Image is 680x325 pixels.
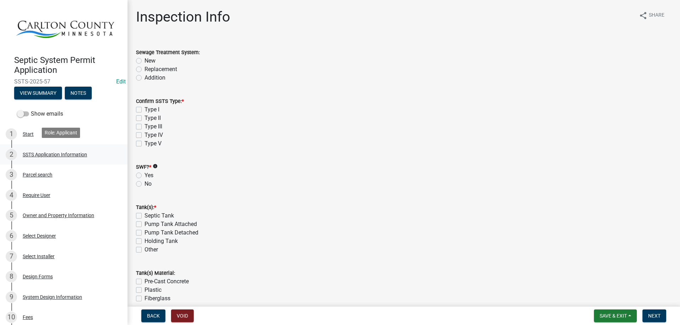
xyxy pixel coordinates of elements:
[116,78,126,85] a: Edit
[6,190,17,201] div: 4
[639,11,647,20] i: share
[144,286,161,294] label: Plastic
[141,309,165,322] button: Back
[65,87,92,99] button: Notes
[144,57,155,65] label: New
[144,139,161,148] label: Type V
[14,87,62,99] button: View Summary
[6,128,17,140] div: 1
[14,91,62,96] wm-modal-confirm: Summary
[136,205,156,210] label: Tank(s):
[65,91,92,96] wm-modal-confirm: Notes
[23,295,82,300] div: System Design Information
[23,274,53,279] div: Design Forms
[136,8,230,25] h1: Inspection Info
[23,172,52,177] div: Parcel search
[144,180,152,188] label: No
[6,271,17,282] div: 8
[144,65,177,74] label: Replacement
[600,313,627,319] span: Save & Exit
[6,312,17,323] div: 10
[6,230,17,242] div: 6
[23,315,33,320] div: Fees
[144,237,178,245] label: Holding Tank
[42,128,80,138] div: Role: Applicant
[14,55,122,76] h4: Septic System Permit Application
[594,309,637,322] button: Save & Exit
[144,171,153,180] label: Yes
[144,220,197,228] label: Pump Tank Attached
[144,294,170,303] label: Fiberglass
[633,8,670,22] button: shareShare
[144,122,162,131] label: Type III
[23,254,55,259] div: Select Installer
[14,78,113,85] span: SSTS-2025-57
[23,193,50,198] div: Require User
[144,105,159,114] label: Type I
[136,165,151,170] label: SWF?
[23,132,34,137] div: Start
[23,152,87,157] div: SSTS Application Information
[648,313,661,319] span: Next
[17,110,63,118] label: Show emails
[144,114,161,122] label: Type II
[147,313,160,319] span: Back
[23,213,94,218] div: Owner and Property Information
[649,11,664,20] span: Share
[144,211,174,220] label: Septic Tank
[144,277,189,286] label: Pre-Cast Concrete
[6,251,17,262] div: 7
[136,271,175,276] label: Tank(s) Material:
[23,233,56,238] div: Select Designer
[153,164,158,169] i: info
[144,228,198,237] label: Pump Tank Detached
[144,245,158,254] label: Other
[136,50,200,55] label: Sewage Treatment System:
[642,309,666,322] button: Next
[144,131,163,139] label: Type IV
[144,303,158,311] label: Other
[136,99,184,104] label: Confirm SSTS Type:
[6,210,17,221] div: 5
[116,78,126,85] wm-modal-confirm: Edit Application Number
[6,291,17,303] div: 9
[6,169,17,180] div: 3
[6,149,17,160] div: 2
[14,7,116,48] img: Carlton County, Minnesota
[144,74,165,82] label: Addition
[171,309,194,322] button: Void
